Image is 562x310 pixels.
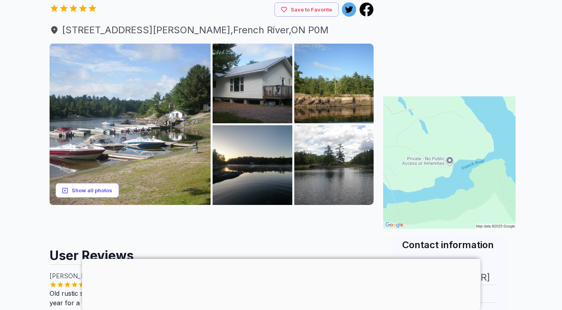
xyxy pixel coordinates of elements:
img: AAcXr8rsVA3RJvGwe6FEiknLEjxyhXzfRmadjPCQ8j7Uu4Z38hFTlUJKTQzIY_8yDsp5XLA5MbqOUr2K8KEl2dOF7T6ROSAp4... [213,44,292,123]
a: [STREET_ADDRESS][PERSON_NAME],French River,ON P0M [50,23,374,37]
h2: User Reviews [50,241,374,264]
iframe: Advertisement [50,205,374,241]
p: [PERSON_NAME] [50,271,374,281]
button: Show all photos [56,183,119,198]
img: AAcXr8r9GsCNlofoGUuxgwFO7c-DvEFgKbdOT6qap_IOchOMvmIcMLMfwtwwoWjUx40n7qBcs8Du3bGxeh8SqnUfy3CCueqe3... [50,44,211,205]
img: AAcXr8pBjW0aCDB2PJOzd_PyohRjTPGzIJ_jvA8FaVo3_W1pkU6cUQ00j0uybUa_wRsyi0uWm9PKkmEnp2nLh7bu4Rq14Yc3A... [213,125,292,205]
img: AAcXr8ofHRSWF10jHtyM3RpRN5Hrjc2NVJY_JHSaBVRbvw3Ka7Z-TaMJMxR8ef05lvcwsFKAnY2qh151IX5NGnalClmLVg9BZ... [294,125,374,205]
button: Save to Favorite [274,2,339,17]
span: [STREET_ADDRESS][PERSON_NAME] , French River , ON P0M [50,23,374,37]
h2: Contact information [402,238,497,251]
img: Map for Schell's Camp & Park [383,96,516,229]
iframe: Advertisement [82,259,480,308]
p: Old rustic style cottages and very family oriented place great people that run it will definitely... [50,289,374,308]
img: AAcXr8qx8_HFursGUO2FeSNV1OLwtIVhvgM4q3WlR7VPRHGNoS0kdBuftNoMVEDcZc0EogakIwrlsZwhALaecB8lYQY88REsv... [294,44,374,123]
